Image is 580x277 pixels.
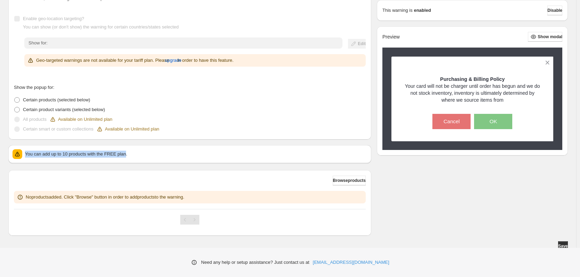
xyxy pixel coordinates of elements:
[165,55,182,66] button: upgrade
[538,34,562,40] span: Show modal
[547,6,562,15] button: Disable
[23,116,47,123] p: All products
[23,16,84,21] span: Enable geo-location targeting?
[28,40,48,45] span: Show for:
[49,116,113,123] div: Available on Unlimited plan
[333,178,366,183] span: Browse products
[432,114,471,129] button: Cancel
[23,24,179,30] span: You can show (or don't show) the warning for certain countries/states selected
[14,85,54,90] span: Show the popup for:
[165,57,182,64] span: upgrade
[23,107,105,112] span: Certain product variants (selected below)
[36,57,233,64] p: Geo-targeted warnings are not available for your tariff plan. Please in order to have this feature.
[23,126,93,133] p: Certain smart or custom collections
[558,243,568,249] span: Save
[547,8,562,13] span: Disable
[333,176,366,185] button: Browseproducts
[96,126,159,133] div: Available on Unlimited plan
[404,83,541,103] p: Your card will not be charger until order has begun and we do not stock inventory, inventory is u...
[26,194,184,201] p: No products added. Click "Browse" button in order to add products to the warning.
[382,34,400,40] h2: Preview
[528,32,562,42] button: Show modal
[23,97,90,102] span: Certain products (selected below)
[313,259,389,266] a: [EMAIL_ADDRESS][DOMAIN_NAME]
[25,151,367,158] p: You can add up to 10 products with the FREE plan.
[180,215,199,225] nav: Pagination
[382,7,413,14] p: This warning is
[474,114,512,129] button: OK
[558,241,568,251] button: Save
[440,76,505,82] strong: Purchasing & Billing Policy
[414,7,431,14] strong: enabled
